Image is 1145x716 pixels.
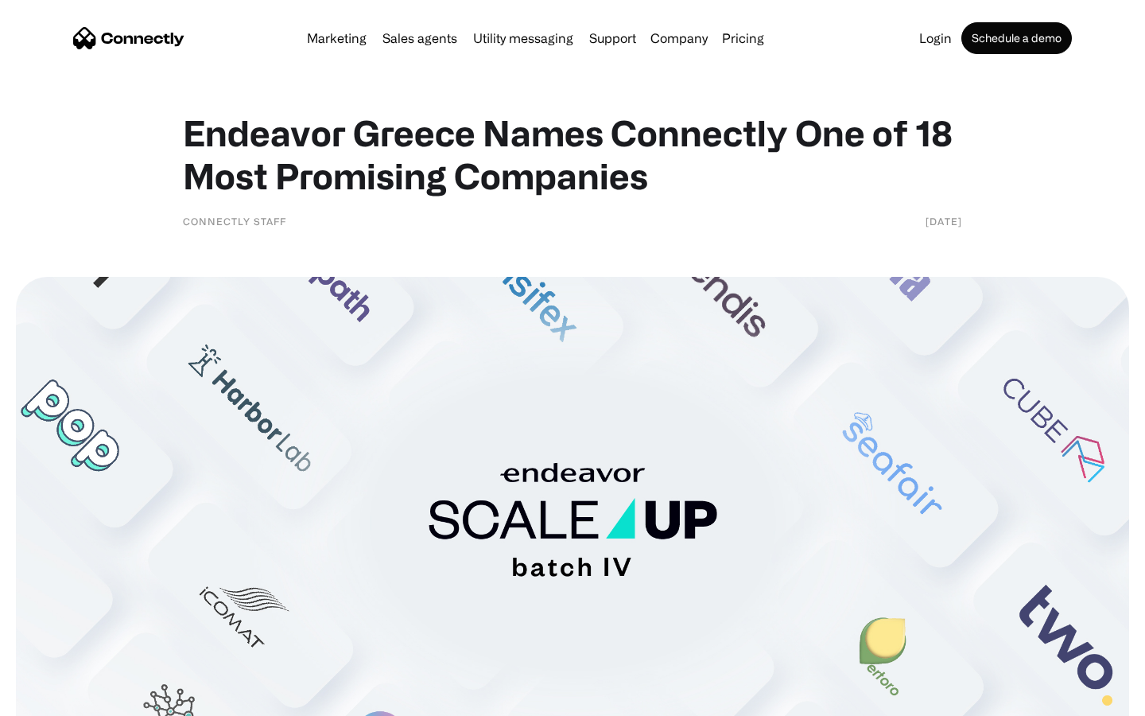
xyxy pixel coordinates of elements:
[650,27,708,49] div: Company
[32,688,95,710] ul: Language list
[467,32,580,45] a: Utility messaging
[926,213,962,229] div: [DATE]
[716,32,770,45] a: Pricing
[583,32,642,45] a: Support
[16,688,95,710] aside: Language selected: English
[183,213,286,229] div: Connectly Staff
[376,32,464,45] a: Sales agents
[183,111,962,197] h1: Endeavor Greece Names Connectly One of 18 Most Promising Companies
[961,22,1072,54] a: Schedule a demo
[301,32,373,45] a: Marketing
[913,32,958,45] a: Login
